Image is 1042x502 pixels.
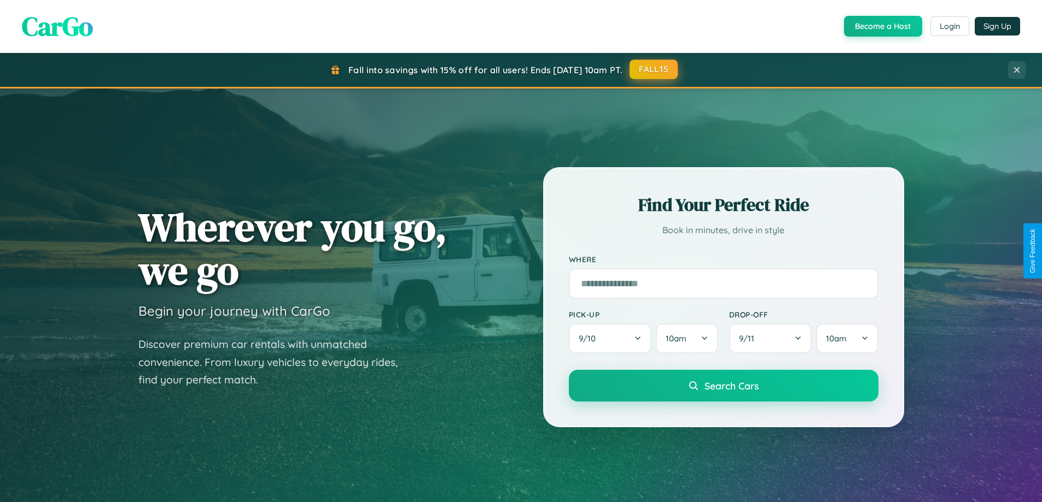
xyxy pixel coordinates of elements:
[1029,229,1037,273] div: Give Feedback
[569,370,878,401] button: Search Cars
[569,310,718,319] label: Pick-up
[705,380,759,392] span: Search Cars
[138,335,412,389] p: Discover premium car rentals with unmatched convenience. From luxury vehicles to everyday rides, ...
[569,193,878,217] h2: Find Your Perfect Ride
[22,8,93,44] span: CarGo
[739,333,760,344] span: 9 / 11
[569,222,878,238] p: Book in minutes, drive in style
[816,323,878,353] button: 10am
[844,16,922,37] button: Become a Host
[630,60,678,79] button: FALL15
[138,205,447,292] h1: Wherever you go, we go
[666,333,686,344] span: 10am
[569,255,878,264] label: Where
[729,323,812,353] button: 9/11
[569,323,652,353] button: 9/10
[656,323,718,353] button: 10am
[138,303,330,319] h3: Begin your journey with CarGo
[729,310,878,319] label: Drop-off
[579,333,601,344] span: 9 / 10
[975,17,1020,36] button: Sign Up
[348,64,622,75] span: Fall into savings with 15% off for all users! Ends [DATE] 10am PT.
[826,333,847,344] span: 10am
[930,16,969,36] button: Login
